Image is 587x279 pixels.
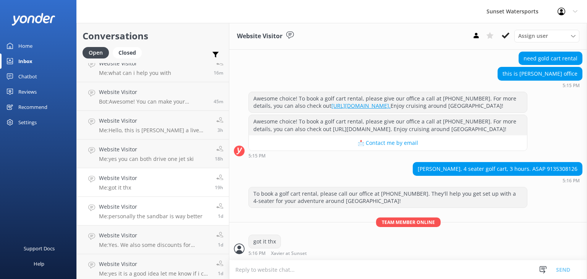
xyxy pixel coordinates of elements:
a: Website VisitorMe:what can i help you with16m [77,54,229,82]
p: Me: Yes. We also some discounts for September. When will you be in [GEOGRAPHIC_DATA]? [99,242,211,248]
h4: Website Visitor [99,260,211,268]
span: Aug 29 2025 10:56am (UTC -05:00) America/Cancun [218,213,223,219]
div: Awesome choice! To book a golf cart rental, please give our office a call at [PHONE_NUMBER]. For ... [249,115,527,135]
span: Aug 30 2025 11:30am (UTC -05:00) America/Cancun [214,70,223,76]
h4: Website Visitor [99,145,194,154]
h4: Website Visitor [99,231,211,240]
h2: Conversations [83,29,223,43]
a: Closed [113,48,146,57]
p: Me: Hello, this is [PERSON_NAME] a live agent with Sunset Watersports the jets skis are in a desi... [99,127,211,134]
div: Support Docs [24,241,55,256]
a: Website VisitorMe:Hello, this is [PERSON_NAME] a live agent with Sunset Watersports the jets skis... [77,111,229,139]
a: Website VisitorMe:got it thx19h [77,168,229,197]
div: Aug 29 2025 04:15pm (UTC -05:00) America/Cancun [498,83,582,88]
div: Awesome choice! To book a golf cart rental, please give our office a call at [PHONE_NUMBER]. For ... [249,92,527,112]
a: [URL][DOMAIN_NAME]. [331,102,391,109]
span: Aug 29 2025 04:16pm (UTC -05:00) America/Cancun [215,184,223,191]
span: Aug 30 2025 11:02am (UTC -05:00) America/Cancun [214,98,223,105]
div: got it thx [249,235,281,248]
a: Open [83,48,113,57]
span: Aug 30 2025 08:38am (UTC -05:00) America/Cancun [217,127,223,133]
div: Recommend [18,99,47,115]
h3: Website Visitor [237,31,282,41]
span: Aug 29 2025 05:17pm (UTC -05:00) America/Cancun [215,156,223,162]
a: Website VisitorBot:Awesome! You can make your reservation online by visiting [URL][DOMAIN_NAME]. ... [77,82,229,111]
div: need gold cart rental [519,52,582,65]
div: Home [18,38,32,54]
h4: Website Visitor [99,59,171,68]
div: Settings [18,115,37,130]
div: Inbox [18,54,32,69]
span: Aug 29 2025 07:13am (UTC -05:00) America/Cancun [218,270,223,277]
div: Aug 29 2025 04:16pm (UTC -05:00) America/Cancun [248,250,332,256]
img: yonder-white-logo.png [11,13,55,26]
strong: 5:16 PM [248,251,266,256]
div: To book a golf cart rental, please call our office at [PHONE_NUMBER]. They'll help you get set up... [249,187,527,208]
p: Bot: Awesome! You can make your reservation online by visiting [URL][DOMAIN_NAME]. Just select yo... [99,98,208,105]
div: this is [PERSON_NAME] office [498,67,582,80]
p: Me: yes it is a good idea let me know if i can be of any help deciding which trip [99,270,211,277]
span: Aug 29 2025 09:37am (UTC -05:00) America/Cancun [218,242,223,248]
a: Website VisitorMe:Yes. We also some discounts for September. When will you be in [GEOGRAPHIC_DATA... [77,225,229,254]
div: Assign User [514,30,579,42]
strong: 5:16 PM [563,178,580,183]
a: Website VisitorMe:yes you can both drive one jet ski18h [77,139,229,168]
div: [PERSON_NAME], 4 seater golf cart, 3 hours. ASAP 9135308126 [413,162,582,175]
span: Team member online [376,217,441,227]
div: Open [83,47,109,58]
div: Aug 29 2025 04:15pm (UTC -05:00) America/Cancun [248,153,527,158]
button: 📩 Contact me by email [249,135,527,151]
p: Me: got it thx [99,184,137,191]
strong: 5:15 PM [248,154,266,158]
span: Xavier at Sunset [271,251,307,256]
h4: Website Visitor [99,174,137,182]
p: Me: yes you can both drive one jet ski [99,156,194,162]
h4: Website Visitor [99,203,203,211]
div: Help [34,256,44,271]
p: Me: personally the sandbar is way better [99,213,203,220]
div: Closed [113,47,142,58]
h4: Website Visitor [99,117,211,125]
a: Website VisitorMe:personally the sandbar is way better1d [77,197,229,225]
div: Chatbot [18,69,37,84]
p: Me: what can i help you with [99,70,171,76]
div: Reviews [18,84,37,99]
strong: 5:15 PM [563,83,580,88]
div: Aug 29 2025 04:16pm (UTC -05:00) America/Cancun [413,178,582,183]
h4: Website Visitor [99,88,208,96]
span: Assign user [518,32,548,40]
